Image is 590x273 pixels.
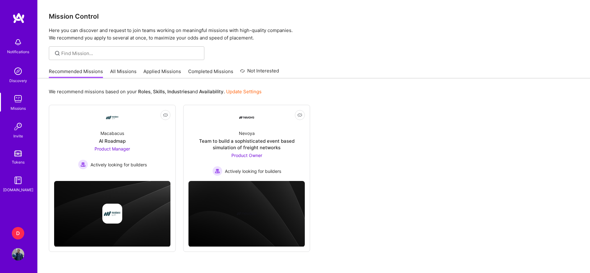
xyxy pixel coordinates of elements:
span: Product Owner [231,153,262,158]
a: Completed Missions [188,68,233,78]
b: Roles [138,89,151,95]
img: Invite [12,120,24,133]
div: [DOMAIN_NAME] [3,187,33,193]
img: Actively looking for builders [78,160,88,169]
img: Actively looking for builders [212,166,222,176]
h3: Mission Control [49,12,579,20]
img: tokens [14,150,22,156]
img: Company logo [237,204,257,224]
a: D [10,227,26,239]
i: icon SearchGrey [54,50,61,57]
a: Recommended Missions [49,68,103,78]
div: Tokens [12,159,25,165]
div: Nevoya [239,130,255,136]
img: teamwork [12,93,24,105]
span: Actively looking for builders [91,161,147,168]
img: bell [12,36,24,49]
div: D [12,227,24,239]
div: Team to build a sophisticated event based simulation of freight networks [188,138,305,151]
img: discovery [12,65,24,77]
a: Applied Missions [143,68,181,78]
div: AI Roadmap [99,138,126,144]
img: Company Logo [105,110,120,125]
span: Actively looking for builders [225,168,281,174]
img: cover [54,181,170,247]
img: Company Logo [239,116,254,119]
div: Discovery [9,77,27,84]
p: We recommend missions based on your , , and . [49,88,262,95]
a: Company LogoNevoyaTeam to build a sophisticated event based simulation of freight networksProduct... [188,110,305,176]
a: All Missions [110,68,137,78]
input: Find Mission... [61,50,200,57]
b: Availability [199,89,224,95]
i: icon EyeClosed [297,113,302,118]
img: Company logo [102,204,122,224]
img: cover [188,181,305,247]
p: Here you can discover and request to join teams working on meaningful missions with high-quality ... [49,27,579,42]
img: User Avatar [12,248,24,261]
i: icon EyeClosed [163,113,168,118]
div: Missions [11,105,26,112]
div: Invite [13,133,23,139]
div: Notifications [7,49,29,55]
a: User Avatar [10,248,26,261]
b: Industries [167,89,190,95]
a: Company LogoMacabacusAI RoadmapProduct Manager Actively looking for buildersActively looking for ... [54,110,170,176]
span: Product Manager [95,146,130,151]
img: guide book [12,174,24,187]
b: Skills [153,89,165,95]
img: logo [12,12,25,24]
a: Not Interested [240,67,279,78]
a: Update Settings [226,89,262,95]
div: Macabacus [100,130,124,136]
